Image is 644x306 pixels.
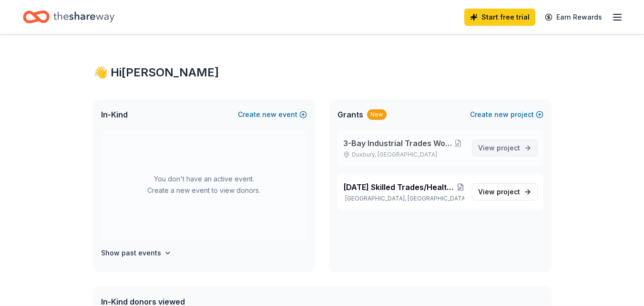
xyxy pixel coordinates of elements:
span: In-Kind [101,109,128,120]
span: new [262,109,276,120]
a: Earn Rewards [539,9,608,26]
span: new [494,109,509,120]
div: You don't have an active event. Create a new event to view donors. [101,130,307,240]
span: View [478,186,520,198]
span: Grants [337,109,363,120]
a: Start free trial [464,9,535,26]
button: Show past events [101,247,172,259]
div: 👋 Hi [PERSON_NAME] [93,65,551,80]
button: Createnewevent [238,109,307,120]
a: View project [472,183,538,200]
a: Home [23,6,114,28]
h4: Show past events [101,247,161,259]
p: Duxbury, [GEOGRAPHIC_DATA] [343,151,464,158]
button: Createnewproject [470,109,543,120]
span: project [497,144,520,152]
div: New [367,109,387,120]
span: project [497,188,520,196]
p: [GEOGRAPHIC_DATA], [GEOGRAPHIC_DATA] [343,195,464,202]
span: [DATE] Skilled Trades/Healthcare Industry/Financial Literacy Education, Job Training & Housing Se... [343,181,457,193]
span: 3-Bay Industrial Trades Workshop Installation [343,137,452,149]
a: View project [472,139,538,157]
span: View [478,142,520,154]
